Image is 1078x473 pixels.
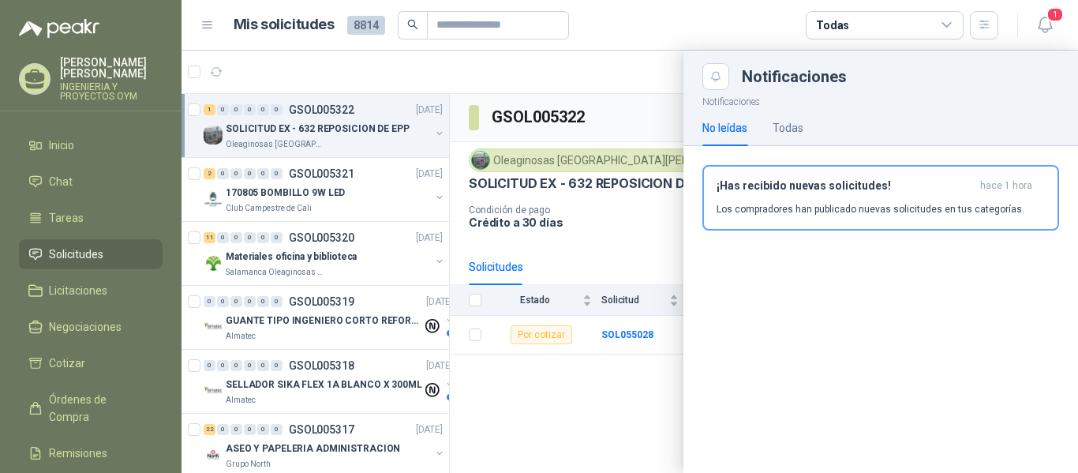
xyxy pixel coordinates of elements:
[49,209,84,227] span: Tareas
[980,179,1032,193] span: hace 1 hora
[19,239,163,269] a: Solicitudes
[702,165,1059,231] button: ¡Has recibido nuevas solicitudes!hace 1 hora Los compradores han publicado nuevas solicitudes en ...
[49,391,148,426] span: Órdenes de Compra
[683,90,1078,110] p: Notificaciones
[773,119,803,137] div: Todas
[19,348,163,378] a: Cotizar
[49,173,73,190] span: Chat
[407,19,418,30] span: search
[19,130,163,160] a: Inicio
[19,438,163,468] a: Remisiones
[49,246,103,263] span: Solicitudes
[49,445,107,462] span: Remisiones
[49,282,107,299] span: Licitaciones
[717,179,974,193] h3: ¡Has recibido nuevas solicitudes!
[49,318,122,336] span: Negociaciones
[19,312,163,342] a: Negociaciones
[1046,7,1064,22] span: 1
[49,355,85,372] span: Cotizar
[60,57,163,79] p: [PERSON_NAME] [PERSON_NAME]
[19,385,163,432] a: Órdenes de Compra
[702,119,747,137] div: No leídas
[19,276,163,306] a: Licitaciones
[60,82,163,101] p: INGENIERIA Y PROYECTOS OYM
[742,69,1059,84] div: Notificaciones
[816,17,849,34] div: Todas
[49,137,74,154] span: Inicio
[19,203,163,233] a: Tareas
[19,167,163,197] a: Chat
[234,13,335,36] h1: Mis solicitudes
[1031,11,1059,39] button: 1
[702,63,729,90] button: Close
[717,202,1024,216] p: Los compradores han publicado nuevas solicitudes en tus categorías.
[19,19,99,38] img: Logo peakr
[347,16,385,35] span: 8814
